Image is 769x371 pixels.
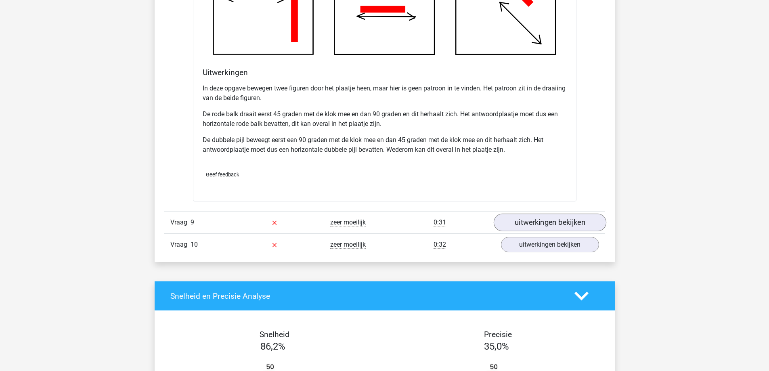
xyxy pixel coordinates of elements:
span: 35,0% [484,341,509,352]
span: zeer moeilijk [330,241,366,249]
span: 9 [191,218,194,226]
h4: Snelheid [170,330,379,339]
span: 86,2% [260,341,285,352]
h4: Uitwerkingen [203,68,567,77]
span: 0:31 [434,218,446,226]
span: 10 [191,241,198,248]
h4: Snelheid en Precisie Analyse [170,291,562,301]
p: De rode balk draait eerst 45 graden met de klok mee en dan 90 graden en dit herhaalt zich. Het an... [203,109,567,129]
span: Geef feedback [206,172,239,178]
span: zeer moeilijk [330,218,366,226]
span: Vraag [170,240,191,249]
a: uitwerkingen bekijken [493,214,606,232]
p: De dubbele pijl beweegt eerst een 90 graden met de klok mee en dan 45 graden met de klok mee en d... [203,135,567,155]
a: uitwerkingen bekijken [501,237,599,252]
h4: Precisie [394,330,602,339]
p: In deze opgave bewegen twee figuren door het plaatje heen, maar hier is geen patroon in te vinden... [203,84,567,103]
span: 0:32 [434,241,446,249]
span: Vraag [170,218,191,227]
